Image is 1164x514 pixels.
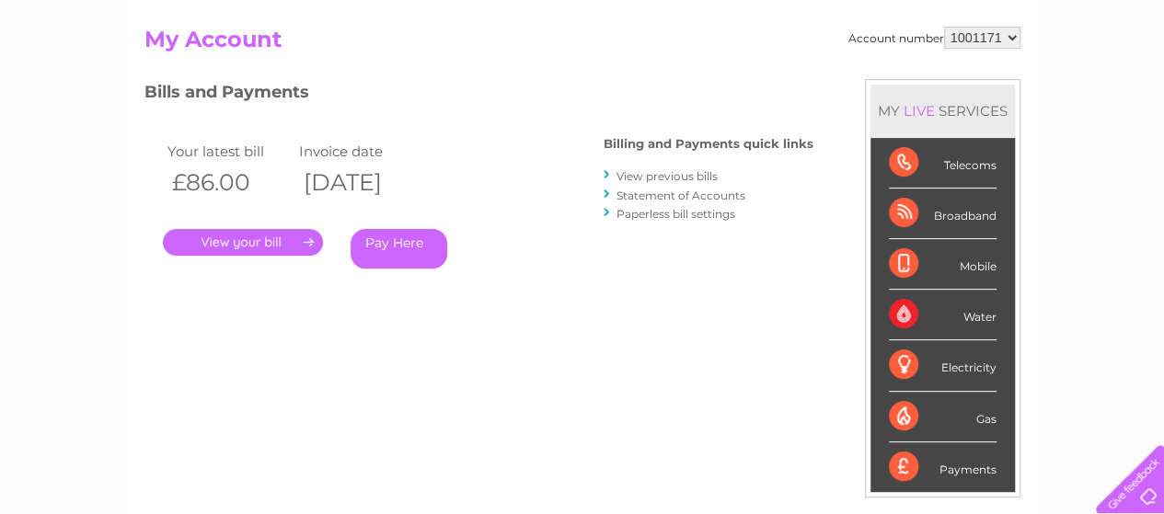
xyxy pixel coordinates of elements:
[148,10,1018,89] div: Clear Business is a trading name of Verastar Limited (registered in [GEOGRAPHIC_DATA] No. 3667643...
[870,85,1015,137] div: MY SERVICES
[617,207,735,221] a: Paperless bill settings
[163,164,295,201] th: £86.00
[889,290,997,340] div: Water
[938,78,993,92] a: Telecoms
[1103,78,1147,92] a: Log out
[163,139,295,164] td: Your latest bill
[889,340,997,391] div: Electricity
[848,27,1020,49] div: Account number
[617,188,745,202] a: Statement of Accounts
[163,229,323,256] a: .
[617,169,718,183] a: View previous bills
[817,9,944,32] a: 0333 014 3131
[294,164,427,201] th: [DATE]
[889,239,997,290] div: Mobile
[40,48,134,104] img: logo.png
[294,139,427,164] td: Invoice date
[604,137,813,151] h4: Billing and Payments quick links
[144,79,813,111] h3: Bills and Payments
[886,78,927,92] a: Energy
[900,102,939,120] div: LIVE
[1042,78,1087,92] a: Contact
[351,229,447,268] a: Pay Here
[840,78,875,92] a: Water
[889,442,997,492] div: Payments
[144,27,1020,62] h2: My Account
[889,188,997,239] div: Broadband
[1004,78,1031,92] a: Blog
[889,138,997,188] div: Telecoms
[889,392,997,442] div: Gas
